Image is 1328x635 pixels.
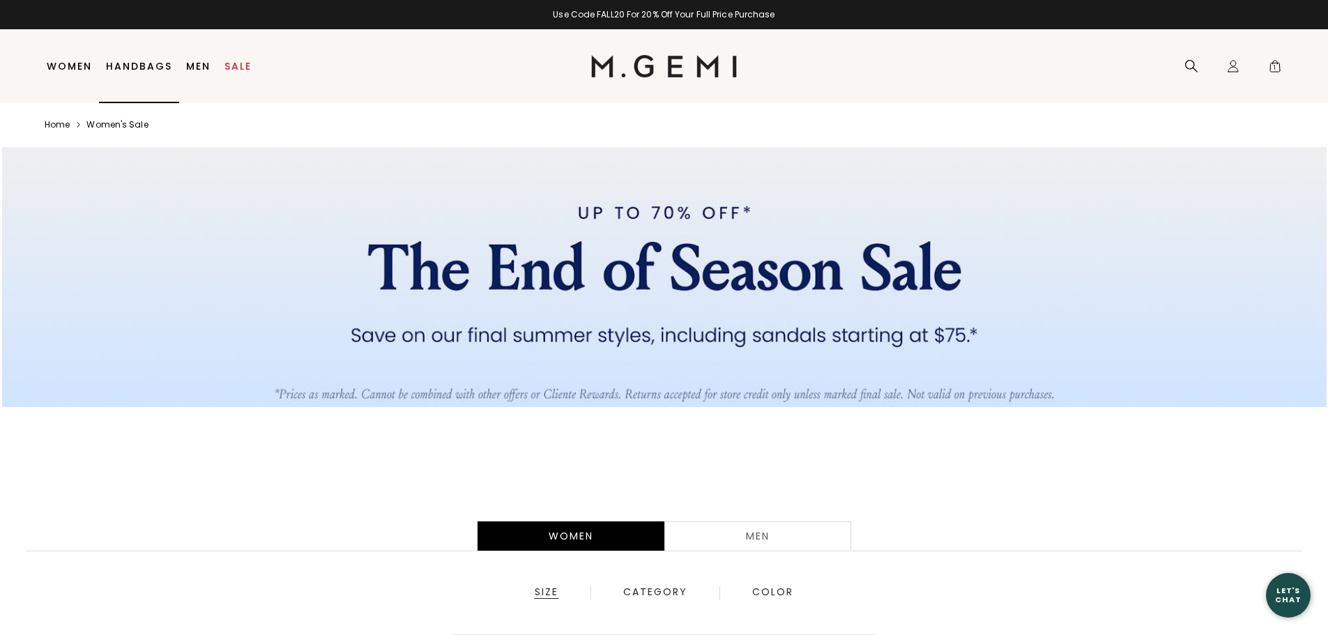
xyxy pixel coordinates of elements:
div: Category [623,586,688,599]
div: Let's Chat [1266,586,1311,604]
a: Men [186,61,211,72]
div: Size [534,586,559,599]
div: Color [751,586,794,599]
a: Women [47,61,92,72]
div: Women [478,521,664,551]
a: Women's sale [86,119,148,130]
a: Handbags [106,61,172,72]
a: Sale [224,61,252,72]
a: Men [664,521,851,551]
a: Home [45,119,70,130]
span: 1 [1268,62,1282,76]
img: M.Gemi [591,55,737,77]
